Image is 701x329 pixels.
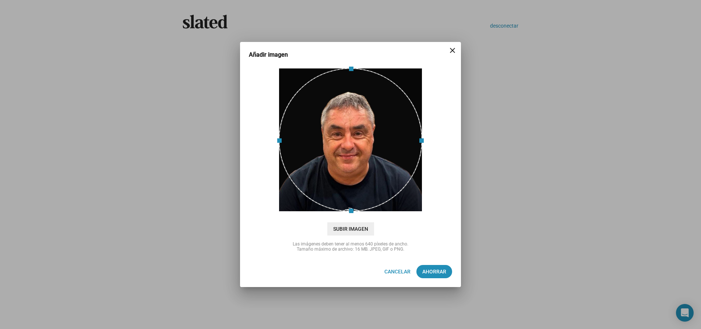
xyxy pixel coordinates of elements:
[416,265,452,278] button: Ahorrar
[384,269,411,275] font: Cancelar
[448,46,457,55] mat-icon: close
[293,241,408,247] font: Las imágenes deben tener al menos 640 píxeles de ancho.
[249,51,288,58] font: Añadir imagen
[422,269,446,275] font: Ahorrar
[333,226,368,232] font: Subir imagen
[378,265,416,278] button: Cancelar
[297,247,404,252] font: Tamaño máximo de archivo: 16 MB. JPEG, GIF o PNG.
